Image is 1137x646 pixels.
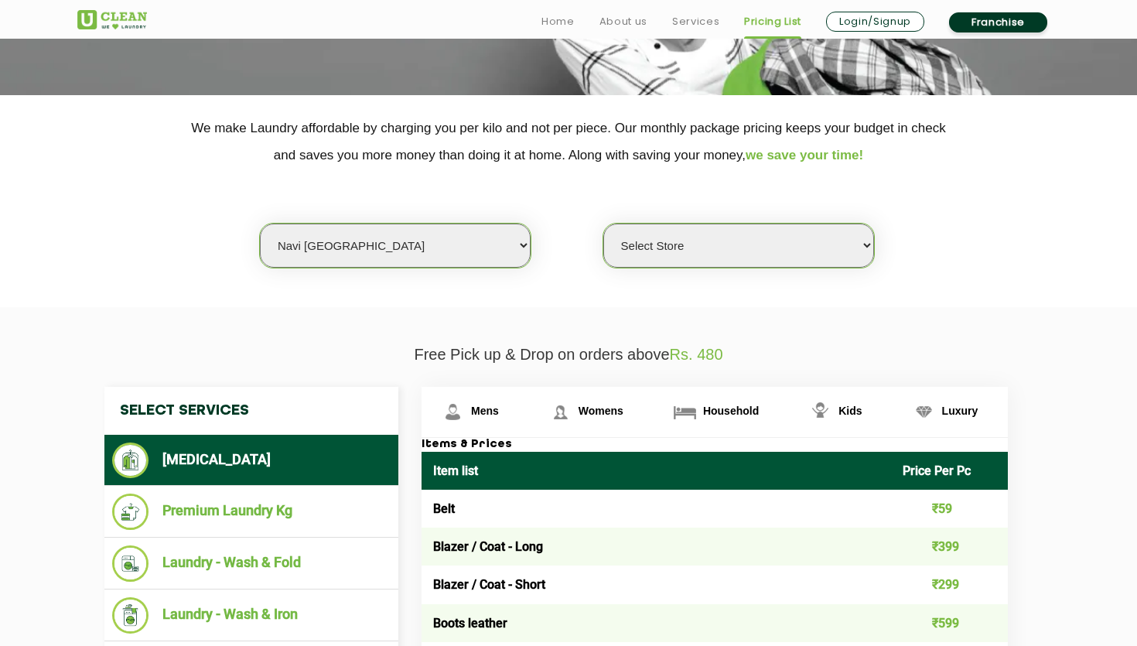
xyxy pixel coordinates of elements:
p: Free Pick up & Drop on orders above [77,346,1060,364]
td: Belt [422,490,891,528]
img: Kids [807,398,834,426]
a: Login/Signup [826,12,924,32]
th: Item list [422,452,891,490]
img: Womens [547,398,574,426]
li: Laundry - Wash & Fold [112,545,391,582]
a: Pricing List [744,12,801,31]
p: We make Laundry affordable by charging you per kilo and not per piece. Our monthly package pricin... [77,115,1060,169]
img: UClean Laundry and Dry Cleaning [77,10,147,29]
img: Luxury [910,398,937,426]
span: Rs. 480 [670,346,723,363]
td: ₹59 [891,490,1009,528]
img: Premium Laundry Kg [112,494,149,530]
td: ₹299 [891,566,1009,603]
span: Womens [579,405,623,417]
img: Laundry - Wash & Iron [112,597,149,634]
td: Blazer / Coat - Long [422,528,891,566]
h3: Items & Prices [422,438,1008,452]
span: Mens [471,405,499,417]
span: Luxury [942,405,978,417]
span: we save your time! [746,148,863,162]
td: ₹399 [891,528,1009,566]
img: Dry Cleaning [112,443,149,478]
h4: Select Services [104,387,398,435]
span: Kids [838,405,862,417]
a: Services [672,12,719,31]
th: Price Per Pc [891,452,1009,490]
img: Mens [439,398,466,426]
img: Laundry - Wash & Fold [112,545,149,582]
li: Premium Laundry Kg [112,494,391,530]
span: Household [703,405,759,417]
td: Blazer / Coat - Short [422,566,891,603]
a: About us [599,12,647,31]
td: Boots leather [422,604,891,642]
li: Laundry - Wash & Iron [112,597,391,634]
li: [MEDICAL_DATA] [112,443,391,478]
a: Home [541,12,575,31]
a: Franchise [949,12,1047,32]
td: ₹599 [891,604,1009,642]
img: Household [671,398,698,426]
